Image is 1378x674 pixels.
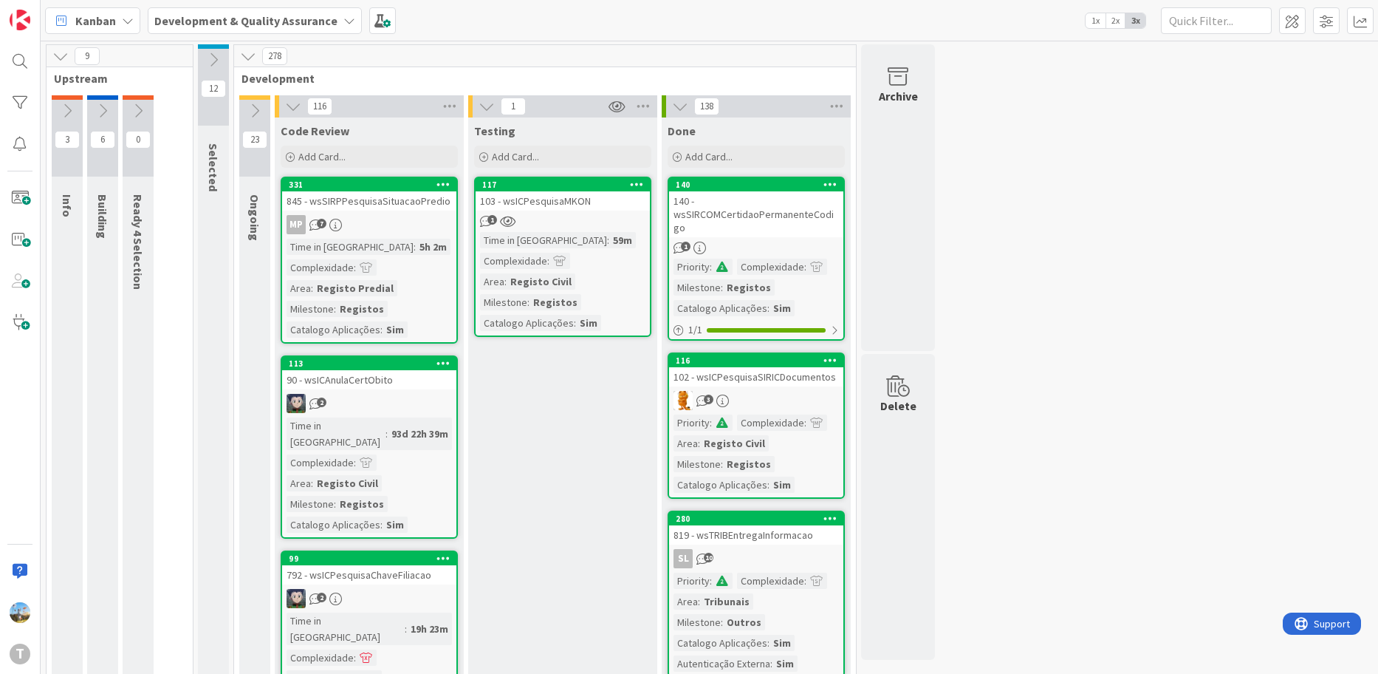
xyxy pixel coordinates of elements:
div: Milestone [673,456,721,472]
div: Registo Predial [313,280,397,296]
div: 117103 - wsICPesquisaMKON [476,178,650,211]
span: 138 [694,98,719,115]
span: 23 [242,131,267,149]
span: : [380,517,383,533]
span: : [710,415,712,431]
div: Registos [723,456,775,472]
span: : [770,656,772,672]
div: Milestone [673,614,721,630]
span: : [607,232,609,248]
div: 116 [669,354,843,367]
div: 331 [282,178,456,191]
span: Ready 4 Selection [131,194,145,290]
span: : [385,426,388,442]
span: Support [31,2,67,20]
span: 6 [90,131,115,149]
span: Upstream [54,71,174,86]
span: : [804,573,806,589]
div: Area [673,593,698,610]
span: Building [95,194,110,239]
span: : [354,455,356,471]
div: Complexidade [737,259,804,275]
div: 845 - wsSIRPPesquisaSituacaoPredio [282,191,456,211]
div: 102 - wsICPesquisaSIRICDocumentos [669,367,843,387]
b: Development & Quality Assurance [154,13,337,28]
span: : [527,294,529,310]
span: : [574,315,576,331]
div: 280 [669,512,843,525]
div: 11390 - wsICAnulaCertObito [282,357,456,389]
span: 0 [126,131,151,149]
div: Sim [772,656,798,672]
span: Ongoing [247,194,262,241]
div: Registo Civil [700,435,769,452]
div: 116 [676,355,843,366]
div: Registos [336,301,388,317]
span: : [311,475,313,491]
span: Selected [206,143,221,191]
div: Complexidade [287,259,354,276]
div: Catalogo Aplicações [480,315,574,331]
div: SL [673,549,693,568]
div: Priority [673,415,710,431]
div: Sim [576,315,601,331]
span: 2 [317,398,326,407]
div: Archive [879,87,918,105]
span: Add Card... [298,150,346,163]
span: : [354,650,356,666]
div: 113 [289,358,456,369]
span: 3 [704,395,713,404]
div: Priority [673,573,710,589]
div: 99 [289,554,456,564]
span: : [804,415,806,431]
div: Sim [383,517,408,533]
div: Milestone [673,279,721,296]
span: Testing [474,123,515,138]
div: LS [282,589,456,608]
div: Catalogo Aplicações [673,635,767,651]
a: 116102 - wsICPesquisaSIRICDocumentosRLPriority:Complexidade:Area:Registo CivilMilestone:RegistosC... [668,353,845,499]
span: : [334,301,336,317]
div: 280819 - wsTRIBEntregaInformacao [669,512,843,545]
div: Time in [GEOGRAPHIC_DATA] [287,418,385,450]
img: LS [287,589,306,608]
span: : [380,321,383,338]
a: 140140 - wsSIRCOMCertidaoPermanenteCodigoPriority:Complexidade:Milestone:RegistosCatalogo Aplicaç... [668,177,845,341]
div: Milestone [480,294,527,310]
div: 93d 22h 39m [388,426,452,442]
span: : [414,239,416,255]
span: 2 [317,593,326,602]
div: Registo Civil [507,273,575,290]
div: 140 [676,180,843,190]
span: 12 [201,80,226,98]
span: : [405,621,407,637]
div: Autenticação Externa [673,656,770,672]
span: : [698,593,700,610]
div: Tribunais [700,593,753,610]
div: Area [287,280,311,296]
div: Registos [723,279,775,296]
div: 116102 - wsICPesquisaSIRICDocumentos [669,354,843,387]
input: Quick Filter... [1161,7,1272,34]
div: 140 [669,178,843,191]
span: : [767,635,769,651]
span: : [710,259,712,275]
img: Visit kanbanzone.com [10,10,30,30]
div: 117 [476,178,650,191]
a: 11390 - wsICAnulaCertObitoLSTime in [GEOGRAPHIC_DATA]:93d 22h 39mComplexidade:Area:Registo CivilM... [281,355,458,539]
div: Registos [529,294,581,310]
div: 59m [609,232,636,248]
div: 140 - wsSIRCOMCertidaoPermanenteCodigo [669,191,843,237]
span: 1 [501,98,526,115]
span: 278 [262,47,287,65]
span: Code Review [281,123,349,138]
span: : [767,477,769,493]
div: Time in [GEOGRAPHIC_DATA] [287,239,414,255]
div: RL [669,391,843,410]
div: LS [282,394,456,413]
div: 117 [482,180,650,190]
div: Complexidade [480,253,547,269]
div: Time in [GEOGRAPHIC_DATA] [287,613,405,645]
div: Milestone [287,496,334,512]
span: Kanban [75,12,116,30]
